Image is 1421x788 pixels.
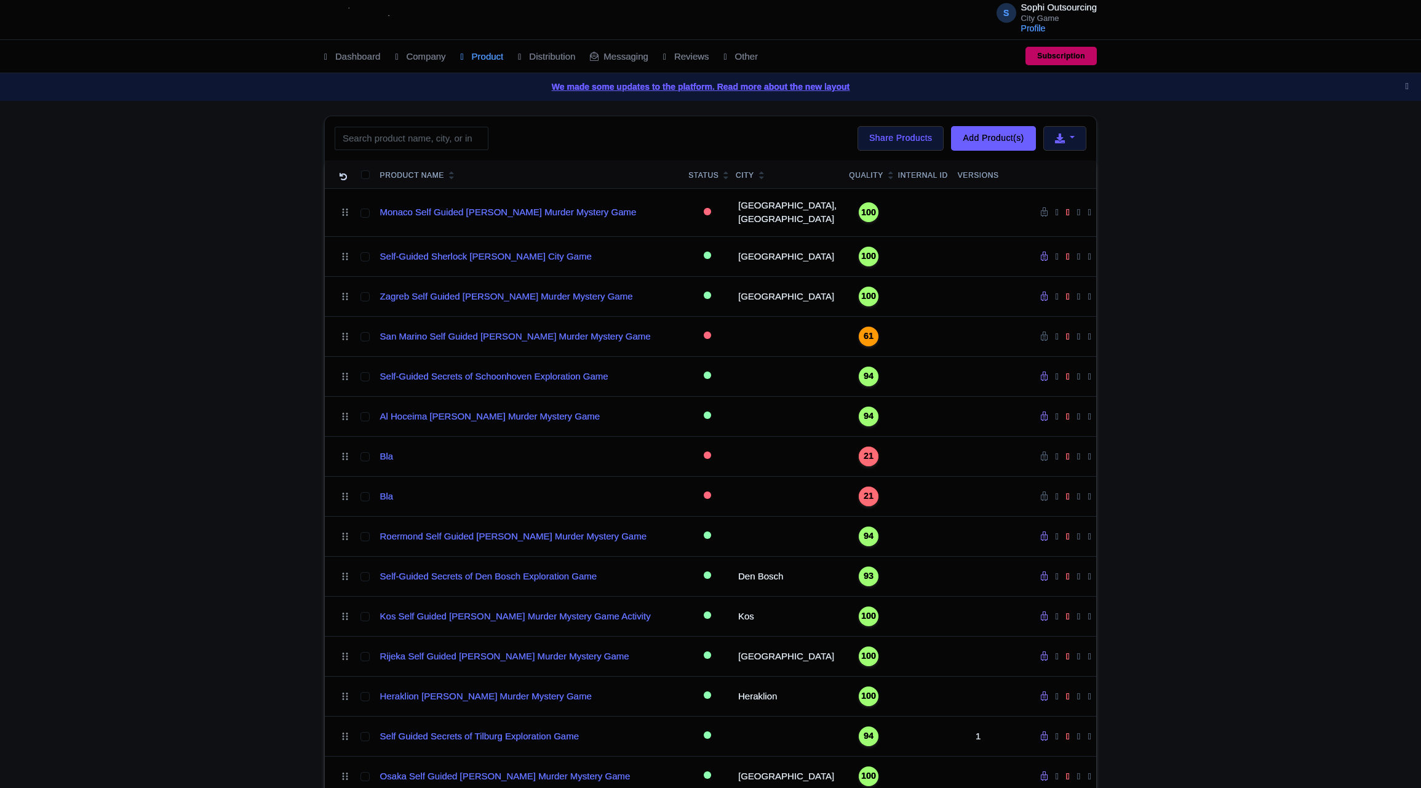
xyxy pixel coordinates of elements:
[380,290,633,304] a: Zagreb Self Guided [PERSON_NAME] Murder Mystery Game
[861,690,876,703] span: 100
[849,726,888,746] a: 94
[849,766,888,786] a: 100
[976,731,981,741] span: 1
[701,407,714,425] div: Active
[318,6,413,33] img: logo-ab69f6fb50320c5b225c76a69d11143b.png
[701,327,714,345] div: Inactive
[731,676,844,716] td: Heraklion
[380,410,600,424] a: Al Hoceima [PERSON_NAME] Murder Mystery Game
[864,330,874,343] span: 61
[1025,47,1097,65] a: Subscription
[335,127,488,150] input: Search product name, city, or interal id
[997,3,1016,23] span: S
[701,647,714,665] div: Active
[849,202,888,222] a: 100
[731,236,844,276] td: [GEOGRAPHIC_DATA]
[701,607,714,625] div: Active
[953,161,1004,189] th: Versions
[731,188,844,236] td: [GEOGRAPHIC_DATA], [GEOGRAPHIC_DATA]
[864,370,874,383] span: 94
[701,204,714,221] div: Inactive
[861,250,876,263] span: 100
[395,40,445,74] a: Company
[731,636,844,676] td: [GEOGRAPHIC_DATA]
[701,687,714,705] div: Active
[724,40,758,74] a: Other
[864,730,874,743] span: 94
[324,40,380,74] a: Dashboard
[861,610,876,623] span: 100
[849,647,888,666] a: 100
[688,170,718,181] div: Status
[380,610,651,624] a: Kos Self Guided [PERSON_NAME] Murder Mystery Game Activity
[701,487,714,505] div: Inactive
[731,276,844,316] td: [GEOGRAPHIC_DATA]
[849,327,888,346] a: 61
[380,370,608,384] a: Self-Guided Secrets of Schoonhoven Exploration Game
[518,40,575,74] a: Distribution
[849,687,888,706] a: 100
[380,205,637,220] a: Monaco Self Guided [PERSON_NAME] Murder Mystery Game
[858,126,944,151] a: Share Products
[701,367,714,385] div: Active
[701,527,714,545] div: Active
[864,570,874,583] span: 93
[380,250,592,264] a: Self-Guided Sherlock [PERSON_NAME] City Game
[849,567,888,586] a: 93
[861,206,876,220] span: 100
[701,567,714,585] div: Active
[701,727,714,745] div: Active
[861,770,876,783] span: 100
[380,170,444,181] div: Product Name
[731,556,844,596] td: Den Bosch
[663,40,709,74] a: Reviews
[849,170,883,181] div: Quality
[1406,79,1409,94] button: Close announcement
[864,450,874,463] span: 21
[380,530,647,544] a: Roermond Self Guided [PERSON_NAME] Murder Mystery Game
[989,2,1097,22] a: S Sophi Outsourcing City Game
[701,447,714,465] div: Inactive
[701,767,714,785] div: Active
[864,530,874,543] span: 94
[864,490,874,503] span: 21
[951,126,1035,151] a: Add Product(s)
[849,607,888,626] a: 100
[461,40,504,74] a: Product
[380,650,629,664] a: Rijeka Self Guided [PERSON_NAME] Murder Mystery Game
[849,407,888,426] a: 94
[861,650,876,663] span: 100
[864,410,874,423] span: 94
[1021,2,1097,12] span: Sophi Outsourcing
[1021,23,1046,33] a: Profile
[861,290,876,303] span: 100
[380,490,394,504] a: Bla
[849,287,888,306] a: 100
[380,330,651,344] a: San Marino Self Guided [PERSON_NAME] Murder Mystery Game
[701,287,714,305] div: Active
[731,596,844,636] td: Kos
[380,570,597,584] a: Self-Guided Secrets of Den Bosch Exploration Game
[380,690,592,704] a: Heraklion [PERSON_NAME] Murder Mystery Game
[380,770,631,784] a: Osaka Self Guided [PERSON_NAME] Murder Mystery Game
[701,247,714,265] div: Active
[893,161,953,189] th: Internal ID
[380,450,394,464] a: Bla
[736,170,754,181] div: City
[849,247,888,266] a: 100
[1021,14,1097,22] small: City Game
[590,40,648,74] a: Messaging
[849,487,888,506] a: 21
[849,367,888,386] a: 94
[380,730,579,744] a: Self Guided Secrets of Tilburg Exploration Game
[849,527,888,546] a: 94
[7,81,1414,94] a: We made some updates to the platform. Read more about the new layout
[849,447,888,466] a: 21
